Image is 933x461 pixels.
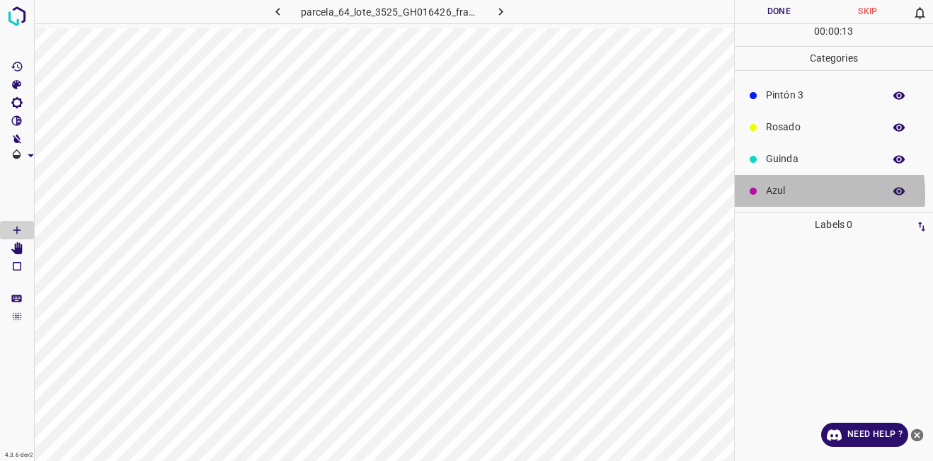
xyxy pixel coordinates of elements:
button: close-help [908,423,926,447]
p: Labels 0 [739,213,929,237]
div: : : [814,24,853,46]
p: 00 [814,24,825,39]
p: Guinda [766,152,876,166]
p: Azul [766,183,876,198]
img: logo [4,4,30,29]
p: Rosado [766,120,876,135]
p: 13 [842,24,853,39]
h6: parcela_64_lote_3525_GH016426_frame_00062_59959.jpg [301,4,479,23]
p: 00 [828,24,840,39]
a: Need Help ? [821,423,908,447]
p: Pintón 3 [766,88,876,103]
div: 4.3.6-dev2 [1,450,37,461]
